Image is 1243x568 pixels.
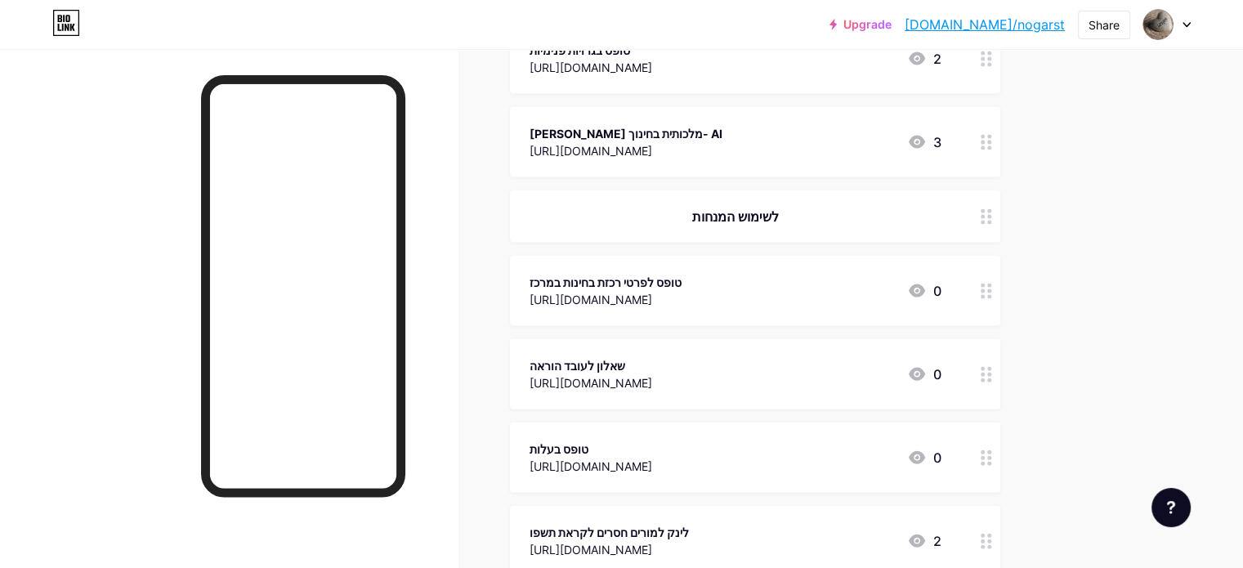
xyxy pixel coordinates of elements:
[907,531,941,551] div: 2
[905,15,1065,34] a: [DOMAIN_NAME]/nogarst
[530,441,652,458] div: טופס בעלות
[907,49,941,69] div: 2
[1089,16,1120,34] div: Share
[829,18,892,31] a: Upgrade
[530,541,689,558] div: [URL][DOMAIN_NAME]
[530,125,722,142] div: [PERSON_NAME] מלכותית בחינוך- AI
[530,42,652,59] div: טופס בגרויות פנימיות
[530,458,652,475] div: [URL][DOMAIN_NAME]
[907,365,941,384] div: 0
[530,374,652,391] div: [URL][DOMAIN_NAME]
[907,448,941,467] div: 0
[907,132,941,152] div: 3
[907,281,941,301] div: 0
[530,291,682,308] div: [URL][DOMAIN_NAME]
[1142,9,1174,40] img: nogarst
[530,357,652,374] div: שאלון לעובד הוראה
[530,274,682,291] div: טופס לפרטי רכזת בחינות במרכז
[530,207,941,226] div: לשימוש המנחות
[530,524,689,541] div: לינק למורים חסרים לקראת תשפו
[530,142,722,159] div: [URL][DOMAIN_NAME]
[530,59,652,76] div: [URL][DOMAIN_NAME]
